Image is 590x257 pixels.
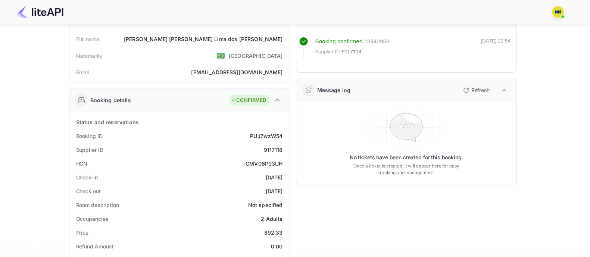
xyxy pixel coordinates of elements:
div: Status and reservations [76,118,139,126]
div: 2 Adults [261,215,282,223]
div: [GEOGRAPHIC_DATA] [229,52,283,60]
div: Message log [317,86,351,94]
div: # 3942958 [364,37,389,46]
img: N/A N/A [552,6,564,18]
div: CONFIRMED [231,97,266,104]
div: Booking confirmed [315,37,363,46]
img: LiteAPI Logo [16,6,63,18]
div: Booking ID [76,132,103,140]
p: No tickets have been created for this booking. [350,154,463,161]
p: Refresh [471,86,490,94]
div: [EMAIL_ADDRESS][DOMAIN_NAME] [191,68,282,76]
div: PUJ7wzW54 [250,132,282,140]
div: CMV06P03UH [246,160,283,167]
div: Full name [76,35,100,43]
div: 892.33 [264,229,283,236]
div: Room description [76,201,119,209]
div: Occupancies [76,215,109,223]
div: [DATE] [266,187,283,195]
div: [PERSON_NAME] [PERSON_NAME] Lima dos [PERSON_NAME] [124,35,283,43]
span: Supplier ID: [315,48,341,56]
div: Price [76,229,89,236]
div: Not specified [248,201,283,209]
div: 0.00 [271,242,283,250]
div: Booking details [90,96,131,104]
div: 9117118 [263,146,282,154]
div: Check out [76,187,101,195]
div: [DATE] [266,173,283,181]
p: Once a ticket is created, it will appear here for easy tracking and management. [347,163,465,176]
div: [DATE] 22:54 [481,37,511,59]
div: HCN [76,160,88,167]
button: Refresh [459,84,493,96]
div: Refund Amount [76,242,114,250]
div: Nationality [76,52,103,60]
div: Email [76,68,89,76]
span: 9117118 [342,48,361,56]
div: Supplier ID [76,146,103,154]
div: Check-in [76,173,98,181]
span: United States [216,49,225,62]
